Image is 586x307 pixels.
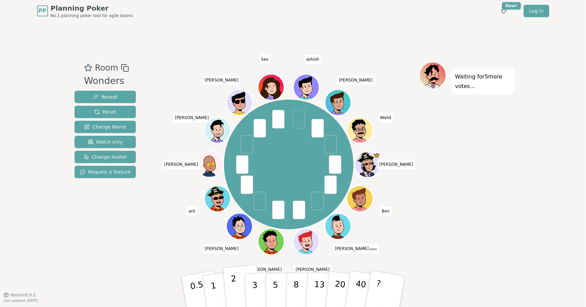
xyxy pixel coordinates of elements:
[95,62,118,74] span: Room
[378,113,393,122] span: Click to change your name
[369,248,377,251] span: (you)
[173,113,211,122] span: Click to change your name
[378,160,415,169] span: Click to change your name
[162,160,200,169] span: Click to change your name
[75,136,136,148] button: Watch only
[246,265,284,274] span: Click to change your name
[380,206,391,216] span: Click to change your name
[75,121,136,133] button: Change Name
[51,3,133,13] span: Planning Poker
[84,74,129,88] div: Wonders
[75,106,136,118] button: Reset
[93,93,117,100] span: Reveal
[203,244,240,253] span: Click to change your name
[259,55,270,64] span: Click to change your name
[3,299,38,303] span: Last updated: [DATE]
[75,151,136,163] button: Change Avatar
[187,206,197,216] span: Click to change your name
[37,3,133,18] a: PPPlanning PokerNo.1 planning poker tool for agile teams
[84,123,126,130] span: Change Name
[455,72,511,91] p: Waiting for 5 more votes...
[304,55,321,64] span: Click to change your name
[524,5,549,17] a: Log in
[326,214,350,239] button: Click to change your avatar
[94,108,116,115] span: Reset
[337,75,375,85] span: Click to change your name
[498,5,510,17] button: New!
[83,153,127,160] span: Change Avatar
[203,75,240,85] span: Click to change your name
[80,169,131,175] span: Request a feature
[38,7,46,15] span: PP
[502,2,521,10] div: New!
[75,91,136,103] button: Reveal
[294,265,331,274] span: Click to change your name
[75,166,136,178] button: Request a feature
[51,13,133,18] span: No.1 planning poker tool for agile teams
[374,152,380,159] span: Jay is the host
[333,244,378,253] span: Click to change your name
[10,292,36,298] span: Version 0.9.2
[3,292,36,298] button: Version0.9.2
[84,62,92,74] button: Add as favourite
[88,138,123,145] span: Watch only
